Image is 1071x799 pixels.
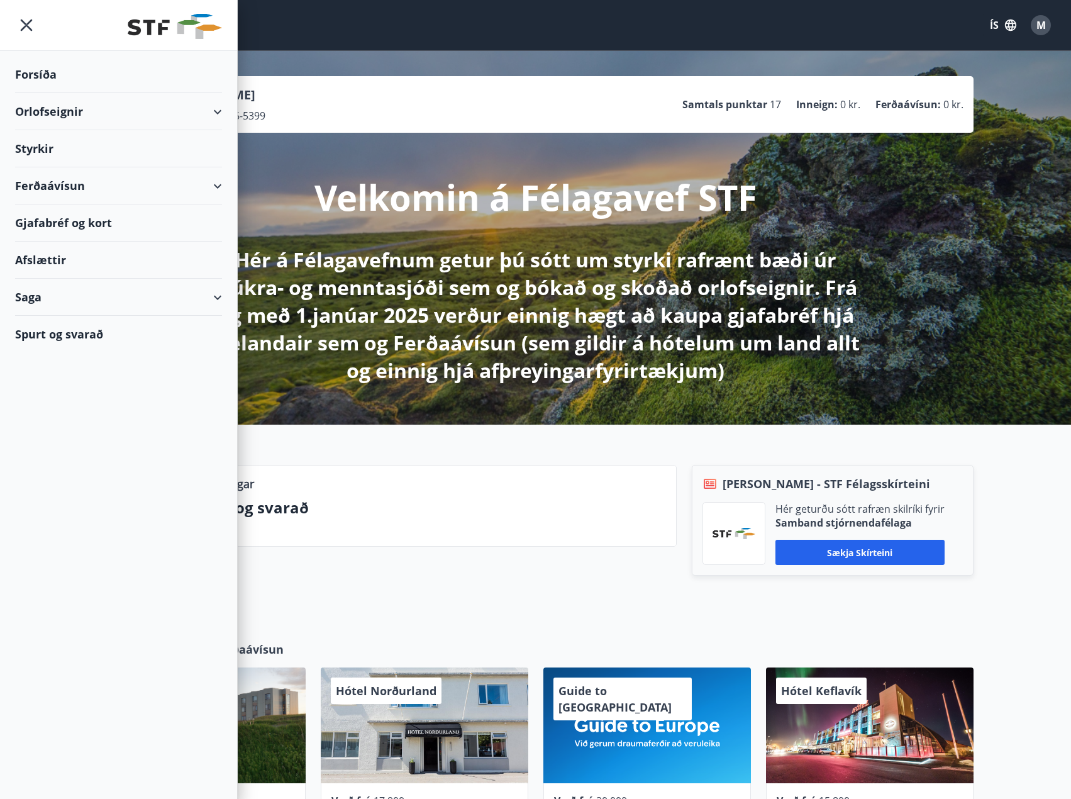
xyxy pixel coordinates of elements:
[558,683,672,715] span: Guide to [GEOGRAPHIC_DATA]
[775,516,945,530] p: Samband stjórnendafélaga
[15,242,222,279] div: Afslættir
[15,56,222,93] div: Forsíða
[875,98,941,111] p: Ferðaávísun :
[713,528,755,539] img: vjCaq2fThgY3EUYqSgpjEiBg6WP39ov69hlhuPVN.png
[191,476,254,492] p: Upplýsingar
[314,173,757,221] p: Velkomin á Félagavef STF
[682,98,767,111] p: Samtals punktar
[15,93,222,130] div: Orlofseignir
[15,14,38,36] button: menu
[943,98,963,111] span: 0 kr.
[723,476,930,492] span: [PERSON_NAME] - STF Félagsskírteini
[15,167,222,204] div: Ferðaávísun
[796,98,838,111] p: Inneign :
[775,540,945,565] button: Sækja skírteini
[781,683,862,698] span: Hótel Keflavík
[1026,10,1056,40] button: M
[191,497,666,518] p: Spurt og svarað
[128,14,222,39] img: union_logo
[15,204,222,242] div: Gjafabréf og kort
[15,130,222,167] div: Styrkir
[775,502,945,516] p: Hér geturðu sótt rafræn skilríki fyrir
[840,98,860,111] span: 0 kr.
[770,98,781,111] span: 17
[1036,18,1046,32] span: M
[15,316,222,352] div: Spurt og svarað
[336,683,436,698] span: Hótel Norðurland
[983,14,1023,36] button: ÍS
[204,246,868,384] p: Hér á Félagavefnum getur þú sótt um styrki rafrænt bæði úr sjúkra- og menntasjóði sem og bókað og...
[15,279,222,316] div: Saga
